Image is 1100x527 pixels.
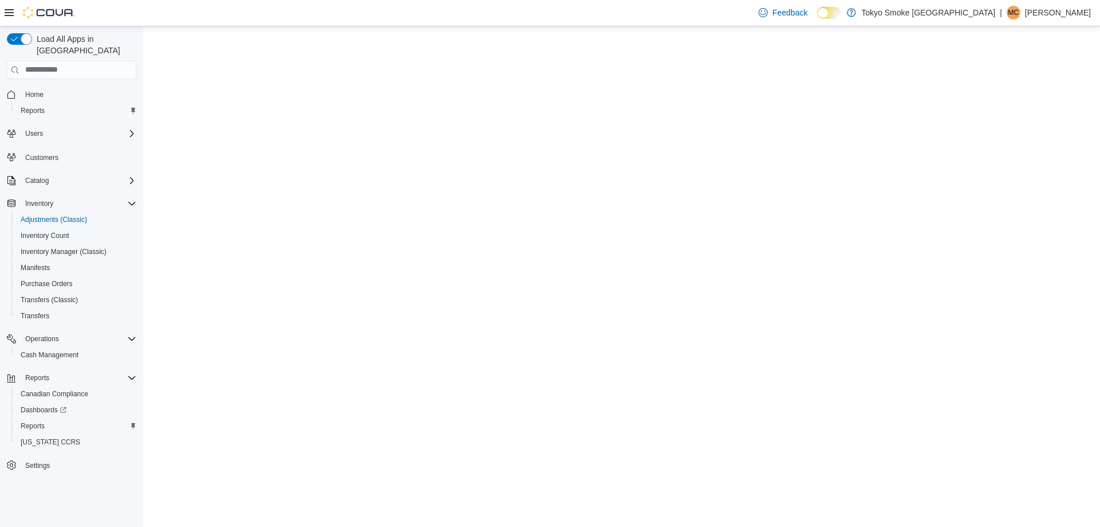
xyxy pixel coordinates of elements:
button: Inventory Count [11,228,141,244]
input: Dark Mode [817,7,841,19]
button: Customers [2,149,141,165]
a: Adjustments (Classic) [16,213,92,227]
button: Reports [11,418,141,434]
span: Manifests [16,261,136,275]
a: Reports [16,419,49,433]
a: Settings [21,459,54,473]
button: Reports [11,103,141,119]
div: Mitchell Catalano [1007,6,1020,19]
button: Adjustments (Classic) [11,212,141,228]
span: Inventory Manager (Classic) [16,245,136,259]
span: Transfers [16,309,136,323]
span: Inventory Count [16,229,136,243]
nav: Complex example [7,81,136,503]
a: Feedback [754,1,812,24]
span: Settings [25,461,50,470]
span: Reports [25,373,49,382]
button: Cash Management [11,347,141,363]
span: Inventory [21,197,136,210]
span: MC [1008,6,1019,19]
button: Operations [2,331,141,347]
span: Transfers [21,311,49,321]
a: Home [21,88,48,102]
span: [US_STATE] CCRS [21,438,80,447]
span: Manifests [21,263,50,272]
span: Home [25,90,44,99]
button: Purchase Orders [11,276,141,292]
button: Users [21,127,48,140]
span: Purchase Orders [21,279,73,288]
span: Inventory Count [21,231,69,240]
span: Adjustments (Classic) [21,215,87,224]
a: Canadian Compliance [16,387,93,401]
p: | [1000,6,1002,19]
a: Inventory Count [16,229,74,243]
img: Cova [23,7,74,18]
span: Reports [21,421,45,431]
button: Users [2,126,141,142]
button: Home [2,86,141,103]
a: Dashboards [16,403,71,417]
span: Reports [16,104,136,118]
span: Transfers (Classic) [21,295,78,305]
span: Home [21,87,136,102]
span: Load All Apps in [GEOGRAPHIC_DATA] [32,33,136,56]
a: Inventory Manager (Classic) [16,245,111,259]
span: Users [21,127,136,140]
button: Inventory [21,197,58,210]
span: Reports [21,371,136,385]
a: Transfers [16,309,54,323]
span: Adjustments (Classic) [16,213,136,227]
span: Canadian Compliance [21,389,88,399]
button: [US_STATE] CCRS [11,434,141,450]
span: Transfers (Classic) [16,293,136,307]
span: Dashboards [21,405,66,415]
span: Catalog [21,174,136,188]
button: Reports [2,370,141,386]
a: Transfers (Classic) [16,293,82,307]
span: Purchase Orders [16,277,136,291]
button: Operations [21,332,64,346]
button: Transfers (Classic) [11,292,141,308]
span: Reports [16,419,136,433]
button: Inventory [2,196,141,212]
span: Operations [21,332,136,346]
button: Settings [2,457,141,474]
a: Dashboards [11,402,141,418]
button: Inventory Manager (Classic) [11,244,141,260]
button: Reports [21,371,54,385]
span: Inventory [25,199,53,208]
span: Cash Management [16,348,136,362]
button: Canadian Compliance [11,386,141,402]
button: Catalog [21,174,53,188]
a: [US_STATE] CCRS [16,435,85,449]
span: Catalog [25,176,49,185]
span: Dashboards [16,403,136,417]
span: Settings [21,458,136,473]
button: Manifests [11,260,141,276]
span: Washington CCRS [16,435,136,449]
a: Manifests [16,261,54,275]
a: Cash Management [16,348,83,362]
span: Customers [25,153,58,162]
span: Canadian Compliance [16,387,136,401]
span: Reports [21,106,45,115]
span: Inventory Manager (Classic) [21,247,107,256]
span: Customers [21,150,136,164]
span: Users [25,129,43,138]
a: Customers [21,151,63,165]
p: [PERSON_NAME] [1025,6,1091,19]
a: Reports [16,104,49,118]
span: Cash Management [21,350,78,360]
span: Feedback [772,7,807,18]
p: Tokyo Smoke [GEOGRAPHIC_DATA] [862,6,996,19]
button: Catalog [2,173,141,189]
span: Operations [25,334,59,343]
a: Purchase Orders [16,277,77,291]
button: Transfers [11,308,141,324]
